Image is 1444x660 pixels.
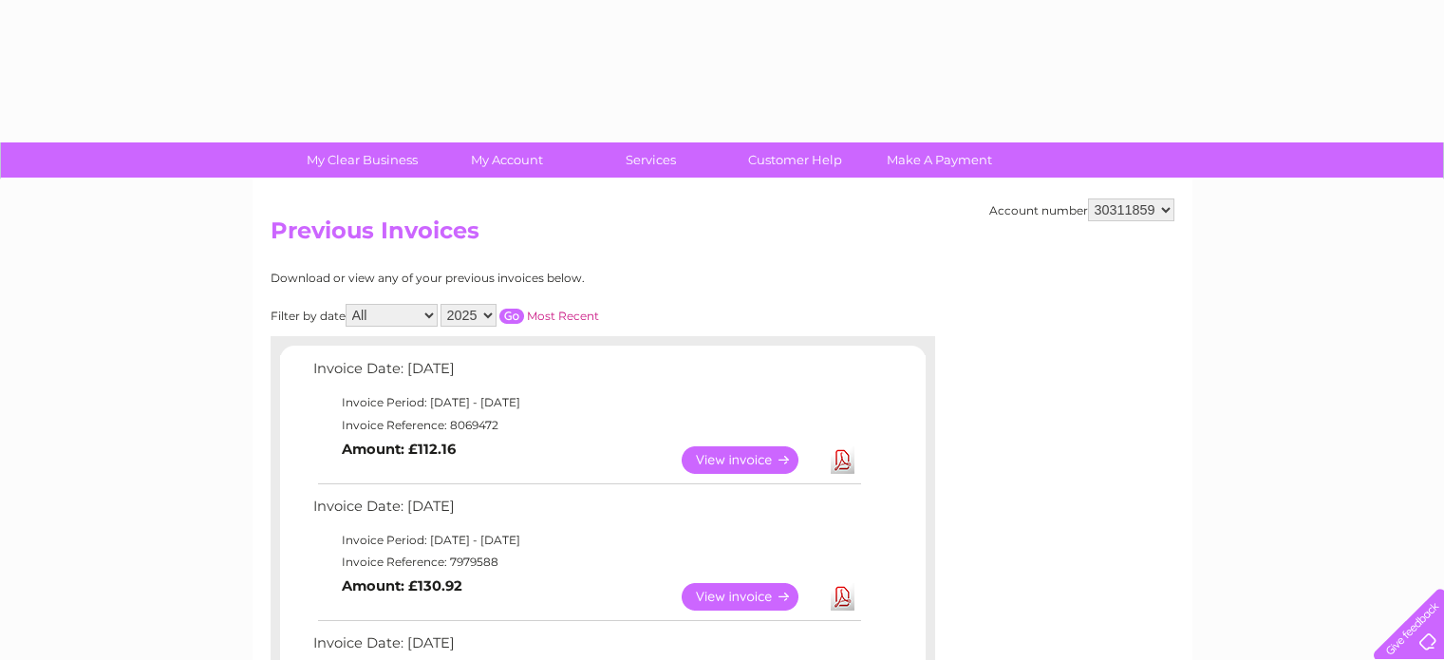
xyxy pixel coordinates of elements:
[309,551,864,574] td: Invoice Reference: 7979588
[271,217,1174,254] h2: Previous Invoices
[309,414,864,437] td: Invoice Reference: 8069472
[428,142,585,178] a: My Account
[831,583,854,611] a: Download
[271,272,769,285] div: Download or view any of your previous invoices below.
[717,142,873,178] a: Customer Help
[831,446,854,474] a: Download
[342,441,456,458] b: Amount: £112.16
[682,446,821,474] a: View
[309,494,864,529] td: Invoice Date: [DATE]
[342,577,462,594] b: Amount: £130.92
[271,304,769,327] div: Filter by date
[989,198,1174,221] div: Account number
[309,529,864,552] td: Invoice Period: [DATE] - [DATE]
[309,391,864,414] td: Invoice Period: [DATE] - [DATE]
[572,142,729,178] a: Services
[527,309,599,323] a: Most Recent
[682,583,821,611] a: View
[309,356,864,391] td: Invoice Date: [DATE]
[861,142,1018,178] a: Make A Payment
[284,142,441,178] a: My Clear Business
